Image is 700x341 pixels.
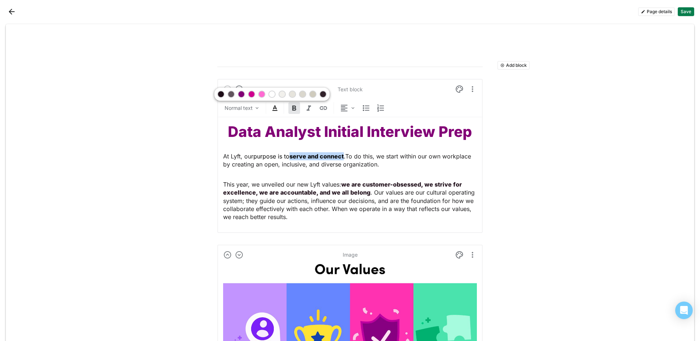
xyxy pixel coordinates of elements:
[253,153,345,160] span: purpose is to .
[228,123,472,141] strong: Data Analyst Initial Interview Prep
[638,7,675,16] button: Page details
[678,7,694,16] button: Save
[468,249,477,261] button: More options
[343,252,358,258] div: Image
[675,302,693,319] div: Open Intercom Messenger
[497,61,530,70] button: Add block
[223,153,473,168] span: To do this, we start within our own workplace by creating an open, inclusive, and diverse organiz...
[223,181,463,196] strong: we are customer-obsessed, we strive for excellence, we are accountable, and we all belong
[223,153,253,160] span: At Lyft, our
[338,86,363,92] div: Text block
[468,83,477,95] button: More options
[225,104,253,112] div: Normal text
[6,6,17,18] button: Back
[289,153,344,160] strong: serve and connect
[223,181,341,188] span: This year, we unveiled our new Lyft values:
